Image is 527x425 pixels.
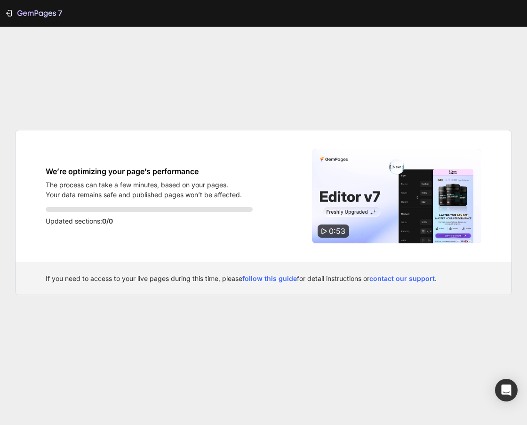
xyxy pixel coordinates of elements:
[46,180,242,190] p: The process can take a few minutes, based on your pages.
[46,190,242,200] p: Your data remains safe and published pages won’t be affected.
[58,8,62,19] p: 7
[46,273,481,283] div: If you need to access to your live pages during this time, please for detail instructions or .
[312,149,481,243] img: Video thumbnail
[46,166,242,177] h1: We’re optimizing your page’s performance
[495,379,518,401] div: Open Intercom Messenger
[242,274,297,282] a: follow this guide
[46,216,253,227] p: Updated sections:
[102,217,113,225] span: 0/0
[369,274,435,282] a: contact our support
[329,226,345,236] span: 0:53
